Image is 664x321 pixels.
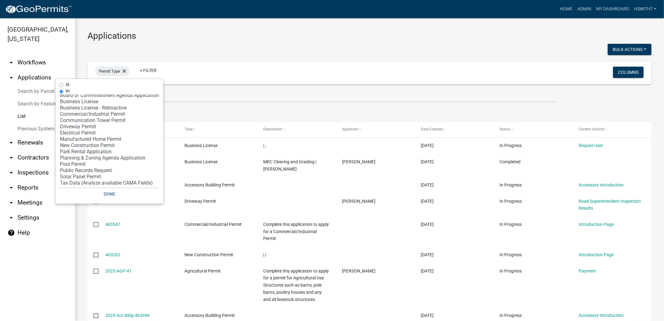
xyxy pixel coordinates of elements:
i: arrow_drop_down [8,139,15,146]
span: | , [263,143,266,148]
a: Introduction Page [579,252,614,257]
option: Commercial/Industrial Permit [59,111,160,117]
datatable-header-cell: Status [494,122,573,137]
span: Status [500,127,511,131]
span: New Construction Permit [184,252,233,257]
a: hsmith7 [631,3,659,15]
option: Communication Tower Permit [59,117,160,124]
span: Type [184,127,193,131]
datatable-header-cell: Description [257,122,336,137]
span: In Progress [500,268,522,273]
option: Business License - Retroactive [59,105,160,111]
span: In Progress [500,222,522,227]
a: Home [557,3,575,15]
option: Tax Data (Analyze available CAMA Fields) [59,180,160,186]
span: 08/13/2025 [421,222,434,227]
option: Public Records Request [59,167,160,174]
span: In Progress [500,199,522,204]
span: Agricultural Permit [184,268,221,273]
span: Description [263,127,282,131]
span: Completed [500,159,521,164]
i: arrow_drop_down [8,59,15,66]
span: Michael Cook [342,159,375,164]
span: Business License [184,159,218,164]
span: 08/14/2025 [421,199,434,204]
button: Done [59,188,160,200]
button: Bulk Actions [608,44,651,55]
option: Board of Commissioners Agenda Application [59,92,160,99]
a: Road Superintendent Inspection Results [579,199,641,211]
option: Park Rental Application [59,149,160,155]
span: Brian Beltran [342,199,375,204]
span: Complete this application to apply for a Commercial/Industrial Permit. [263,222,329,241]
a: Payment [579,268,596,273]
span: Accessory Building Permit [184,313,235,318]
span: In Progress [500,313,522,318]
span: 08/13/2025 [421,313,434,318]
datatable-header-cell: Date Created [415,122,494,137]
i: arrow_drop_down [8,214,15,222]
span: 08/14/2025 [421,159,434,164]
i: arrow_drop_down [8,154,15,161]
span: Driveway Permit [184,199,216,204]
button: Columns [613,67,644,78]
datatable-header-cell: Current Activity [573,122,651,137]
a: Require User [579,143,603,148]
label: in [66,89,70,94]
i: arrow_drop_down [8,169,15,176]
h3: Applications [88,31,651,41]
span: Date Created [421,127,443,131]
i: arrow_drop_up [8,74,15,81]
a: Introduction Page [579,222,614,227]
a: 463262 [106,252,121,257]
a: + Filter [135,65,162,76]
span: In Progress [500,252,522,257]
span: Permit Type [99,69,120,74]
a: Admin [575,3,594,15]
a: 463547 [106,222,121,227]
a: Accessory Introduction [579,313,624,318]
span: Cole Stone [342,268,375,273]
span: Applicant [342,127,358,131]
span: Business License [184,143,218,148]
span: Commercial/Industrial Permit [184,222,242,227]
datatable-header-cell: Type [179,122,257,137]
a: 2025-AGP-41 [106,268,132,273]
span: Complete this application to apply for a permit for Agricultural Use Structures such as barns, po... [263,268,329,302]
span: MRC Clearing and Grading | Cook , Michael [263,159,316,171]
i: arrow_drop_down [8,199,15,206]
span: Current Activity [579,127,605,131]
span: In Progress [500,143,522,148]
a: Accessory Introduction [579,182,624,187]
a: My Dashboard [594,3,631,15]
label: is [66,82,69,87]
option: Pool Permit [59,161,160,167]
span: In Progress [500,182,522,187]
option: Driveway Permit [59,124,160,130]
option: Planning & Zoning Agenda Application [59,155,160,161]
span: | | [263,252,266,257]
option: Electrical Permit [59,130,160,136]
i: help [8,229,15,237]
span: 08/14/2025 [421,182,434,187]
input: Search for applications [88,89,556,102]
span: Accessory Building Permit [184,182,235,187]
option: New Construction Permit [59,142,160,149]
option: Manufactured Home Permit [59,136,160,142]
span: 08/14/2025 [421,143,434,148]
a: 2025-Acc Bldg-463096 [106,313,150,318]
i: arrow_drop_down [8,184,15,191]
option: Solar Panel Permit [59,174,160,180]
span: 08/13/2025 [421,268,434,273]
datatable-header-cell: Applicant [336,122,415,137]
span: 08/13/2025 [421,252,434,257]
option: Business License [59,99,160,105]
